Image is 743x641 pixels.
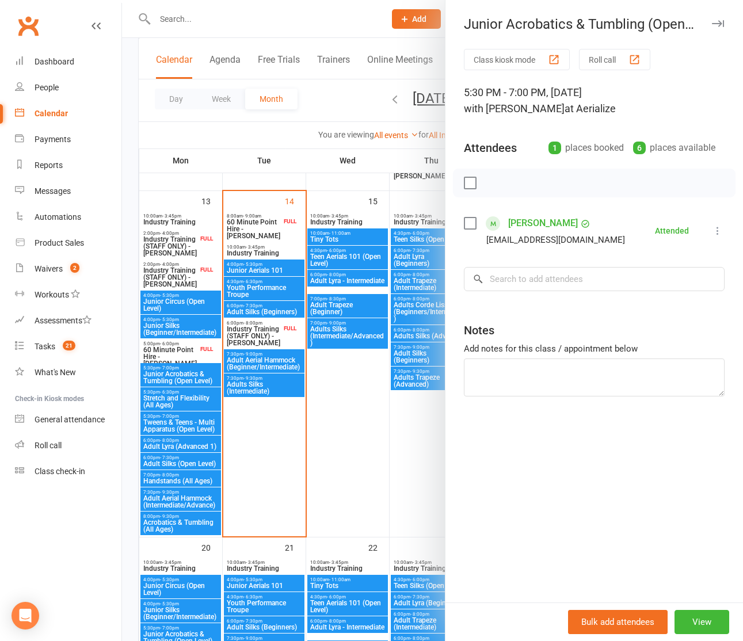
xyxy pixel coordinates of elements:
a: Dashboard [15,49,121,75]
div: places available [633,140,715,156]
div: Tasks [35,342,55,351]
div: places booked [548,140,624,156]
div: Notes [464,322,494,338]
a: People [15,75,121,101]
div: Assessments [35,316,92,325]
div: Attendees [464,140,517,156]
span: 21 [63,341,75,350]
div: What's New [35,368,76,377]
a: Automations [15,204,121,230]
div: General attendance [35,415,105,424]
div: 5:30 PM - 7:00 PM, [DATE] [464,85,725,117]
a: Workouts [15,282,121,308]
a: Clubworx [14,12,43,40]
div: Roll call [35,441,62,450]
button: Bulk add attendees [568,610,668,634]
div: Waivers [35,264,63,273]
div: 6 [633,142,646,154]
div: Workouts [35,290,69,299]
div: Automations [35,212,81,222]
div: Class check-in [35,467,85,476]
a: Reports [15,152,121,178]
a: General attendance kiosk mode [15,407,121,433]
div: Messages [35,186,71,196]
div: People [35,83,59,92]
div: Reports [35,161,63,170]
a: Messages [15,178,121,204]
div: 1 [548,142,561,154]
a: Payments [15,127,121,152]
div: Calendar [35,109,68,118]
div: Product Sales [35,238,84,247]
div: Dashboard [35,57,74,66]
span: with [PERSON_NAME] [464,102,565,115]
button: View [675,610,729,634]
span: at Aerialize [565,102,616,115]
div: Open Intercom Messenger [12,602,39,629]
a: Tasks 21 [15,334,121,360]
a: Product Sales [15,230,121,256]
div: Add notes for this class / appointment below [464,342,725,356]
div: Junior Acrobatics & Tumbling (Open Level) [445,16,743,32]
a: Roll call [15,433,121,459]
div: Payments [35,135,71,144]
button: Roll call [579,49,650,70]
input: Search to add attendees [464,267,725,291]
div: Attended [655,227,689,235]
div: [EMAIL_ADDRESS][DOMAIN_NAME] [486,232,625,247]
a: Assessments [15,308,121,334]
a: Calendar [15,101,121,127]
a: Class kiosk mode [15,459,121,484]
button: Class kiosk mode [464,49,570,70]
a: Waivers 2 [15,256,121,282]
span: 2 [70,263,79,273]
a: What's New [15,360,121,386]
a: [PERSON_NAME] [508,214,578,232]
